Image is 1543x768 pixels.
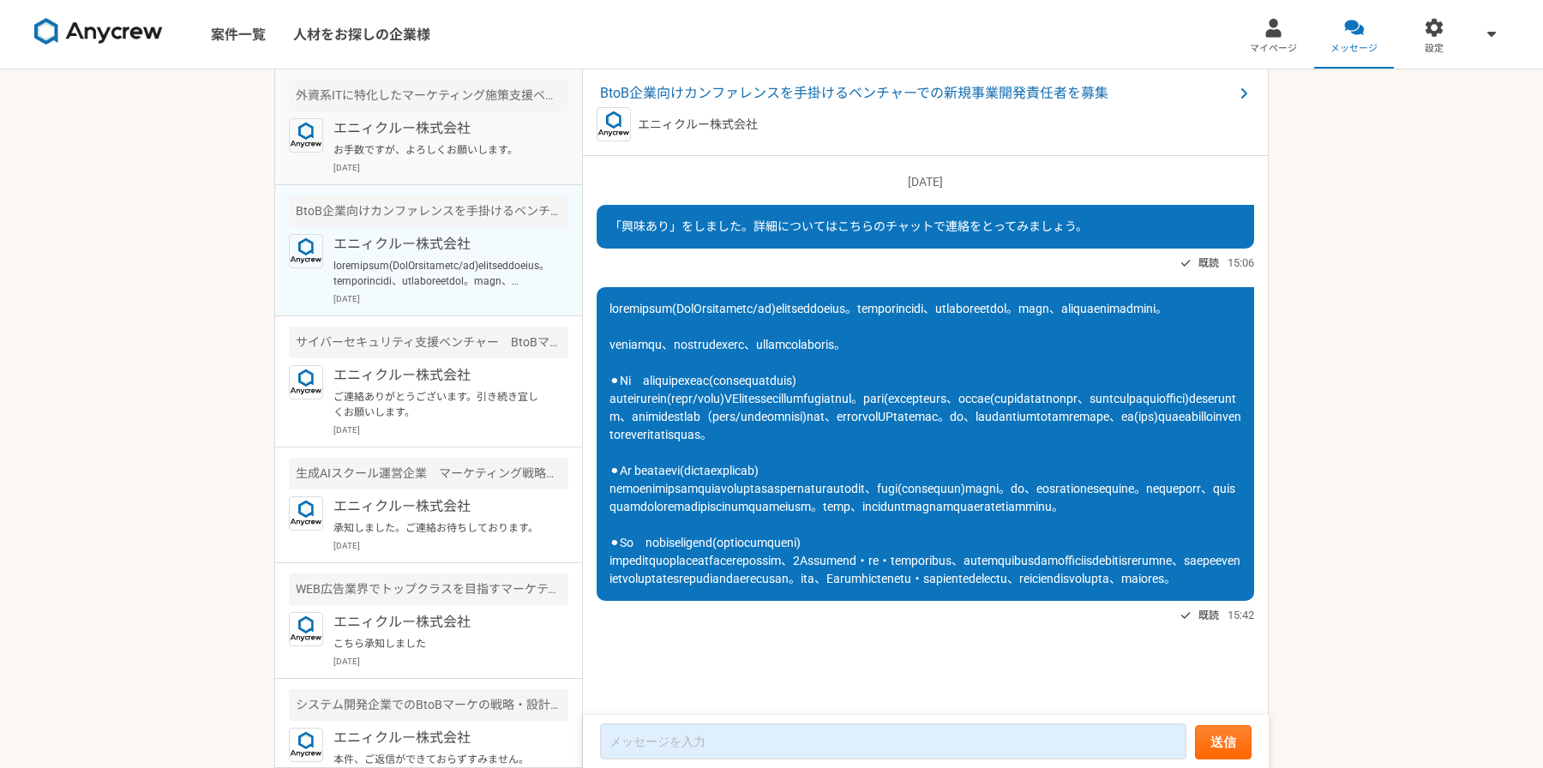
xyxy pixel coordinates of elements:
[289,458,568,489] div: 生成AIスクール運営企業 マーケティング戦略ディレクター
[333,496,545,517] p: エニィクルー株式会社
[333,728,545,748] p: エニィクルー株式会社
[289,689,568,721] div: システム開発企業でのBtoBマーケの戦略・設計や実務までをリードできる人材を募集
[333,292,568,305] p: [DATE]
[333,258,545,289] p: loremipsum(DolOrsitametc/ad)elitseddoeius。temporincidi、utlaboreetdol。magn、aliquaenimadmini。 venia...
[289,612,323,646] img: logo_text_blue_01.png
[609,302,1241,585] span: loremipsum(DolOrsitametc/ad)elitseddoeius。temporincidi、utlaboreetdol。magn、aliquaenimadmini。 venia...
[1228,607,1254,623] span: 15:42
[289,728,323,762] img: logo_text_blue_01.png
[289,496,323,531] img: logo_text_blue_01.png
[597,107,631,141] img: logo_text_blue_01.png
[333,234,545,255] p: エニィクルー株式会社
[333,612,545,633] p: エニィクルー株式会社
[333,423,568,436] p: [DATE]
[1195,725,1252,759] button: 送信
[1198,605,1219,626] span: 既読
[289,80,568,111] div: 外資系ITに特化したマーケティング施策支援ベンチャー PM（施策の運用〜管理）
[289,327,568,358] div: サイバーセキュリティ支援ベンチャー BtoBマーケティング
[333,520,545,536] p: 承知しました。ご連絡お待ちしております。
[34,18,163,45] img: 8DqYSo04kwAAAAASUVORK5CYII=
[289,234,323,268] img: logo_text_blue_01.png
[333,636,545,651] p: こちら承知しました
[333,161,568,174] p: [DATE]
[333,118,545,139] p: エニィクルー株式会社
[333,539,568,552] p: [DATE]
[289,118,323,153] img: logo_text_blue_01.png
[1228,255,1254,271] span: 15:06
[289,365,323,399] img: logo_text_blue_01.png
[638,116,758,134] p: エニィクルー株式会社
[333,142,545,158] p: お手数ですが、よろしくお願いします。
[597,173,1254,191] p: [DATE]
[289,573,568,605] div: WEB広告業界でトップクラスを目指すマーケティングベンチャー 経営企画
[333,389,545,420] p: ご連絡ありがとうございます。引き続き宜しくお願いします。
[333,655,568,668] p: [DATE]
[600,83,1234,104] span: BtoB企業向けカンファレンスを手掛けるベンチャーでの新規事業開発責任者を募集
[289,195,568,227] div: BtoB企業向けカンファレンスを手掛けるベンチャーでの新規事業開発責任者を募集
[1198,253,1219,273] span: 既読
[1330,42,1378,56] span: メッセージ
[609,219,1088,233] span: 「興味あり」をしました。詳細についてはこちらのチャットで連絡をとってみましょう。
[1250,42,1297,56] span: マイページ
[333,365,545,386] p: エニィクルー株式会社
[1425,42,1444,56] span: 設定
